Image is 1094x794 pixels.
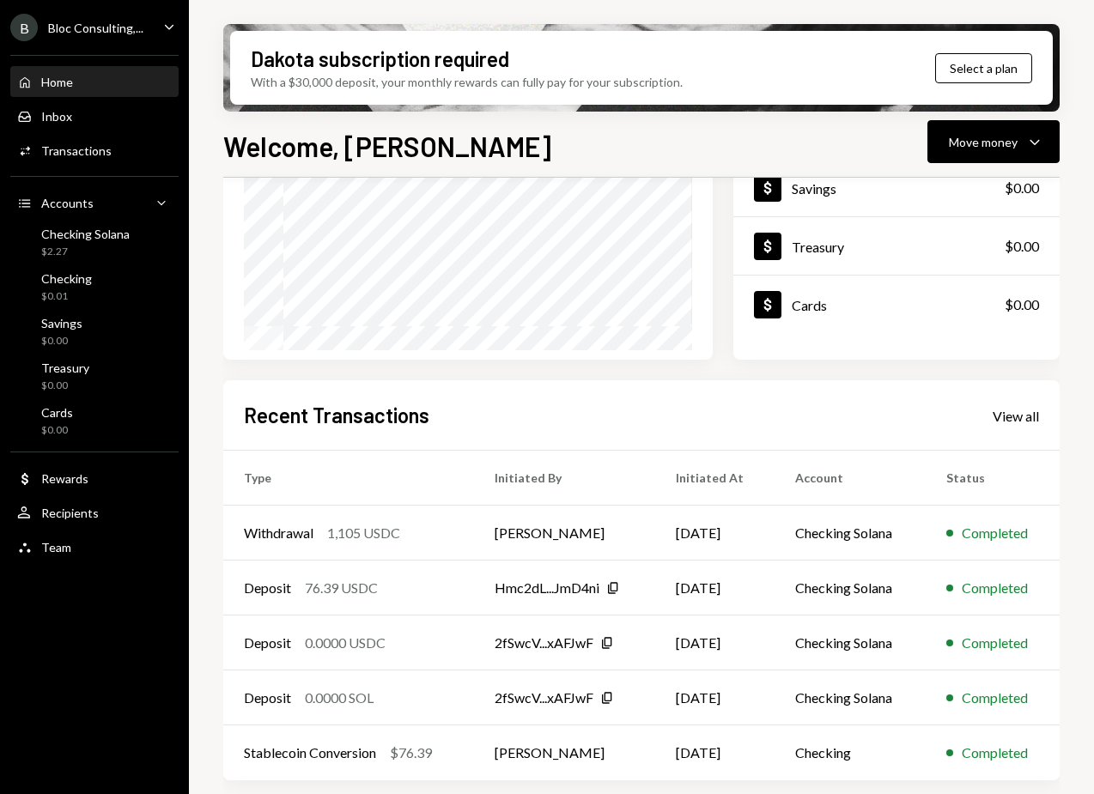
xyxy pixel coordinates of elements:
[305,688,374,708] div: 0.0000 SOL
[775,561,926,615] td: Checking Solana
[495,633,593,653] div: 2fSwcV...xAFJwF
[655,451,775,506] th: Initiated At
[926,451,1060,506] th: Status
[41,316,82,330] div: Savings
[41,143,112,158] div: Transactions
[305,578,378,598] div: 76.39 USDC
[41,271,92,286] div: Checking
[792,180,836,197] div: Savings
[305,633,386,653] div: 0.0000 USDC
[41,423,73,438] div: $0.00
[733,217,1060,275] a: Treasury$0.00
[733,276,1060,333] a: Cards$0.00
[949,133,1018,151] div: Move money
[962,523,1028,543] div: Completed
[10,221,179,263] a: Checking Solana$2.27
[327,523,400,543] div: 1,105 USDC
[655,670,775,725] td: [DATE]
[10,531,179,562] a: Team
[10,14,38,41] div: B
[962,742,1028,763] div: Completed
[10,311,179,352] a: Savings$0.00
[495,578,599,598] div: Hmc2dL...JmD4ni
[10,66,179,97] a: Home
[244,578,291,598] div: Deposit
[474,451,656,506] th: Initiated By
[993,406,1039,425] a: View all
[993,408,1039,425] div: View all
[10,100,179,131] a: Inbox
[935,53,1032,83] button: Select a plan
[962,688,1028,708] div: Completed
[41,289,92,304] div: $0.01
[1005,178,1039,198] div: $0.00
[41,334,82,349] div: $0.00
[244,633,291,653] div: Deposit
[48,21,143,35] div: Bloc Consulting,...
[1005,294,1039,315] div: $0.00
[10,187,179,218] a: Accounts
[962,633,1028,653] div: Completed
[41,506,99,520] div: Recipients
[244,523,313,543] div: Withdrawal
[41,245,130,259] div: $2.27
[733,159,1060,216] a: Savings$0.00
[10,497,179,528] a: Recipients
[41,405,73,420] div: Cards
[655,561,775,615] td: [DATE]
[251,73,683,91] div: With a $30,000 deposit, your monthly rewards can fully pay for your subscription.
[495,688,593,708] div: 2fSwcV...xAFJwF
[10,355,179,397] a: Treasury$0.00
[775,725,926,780] td: Checking
[927,120,1060,163] button: Move money
[223,451,474,506] th: Type
[244,688,291,708] div: Deposit
[10,135,179,166] a: Transactions
[244,742,376,763] div: Stablecoin Conversion
[792,297,827,313] div: Cards
[962,578,1028,598] div: Completed
[775,615,926,670] td: Checking Solana
[655,725,775,780] td: [DATE]
[10,463,179,494] a: Rewards
[792,239,844,255] div: Treasury
[41,109,72,124] div: Inbox
[41,75,73,89] div: Home
[41,471,88,486] div: Rewards
[775,506,926,561] td: Checking Solana
[41,540,71,555] div: Team
[223,129,551,163] h1: Welcome, [PERSON_NAME]
[10,266,179,307] a: Checking$0.01
[474,725,656,780] td: [PERSON_NAME]
[474,506,656,561] td: [PERSON_NAME]
[1005,236,1039,257] div: $0.00
[390,742,432,763] div: $76.39
[655,615,775,670] td: [DATE]
[41,227,130,241] div: Checking Solana
[41,379,89,393] div: $0.00
[41,196,94,210] div: Accounts
[10,400,179,441] a: Cards$0.00
[251,45,509,73] div: Dakota subscription required
[244,401,429,429] h2: Recent Transactions
[655,506,775,561] td: [DATE]
[41,361,89,375] div: Treasury
[775,451,926,506] th: Account
[775,670,926,725] td: Checking Solana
